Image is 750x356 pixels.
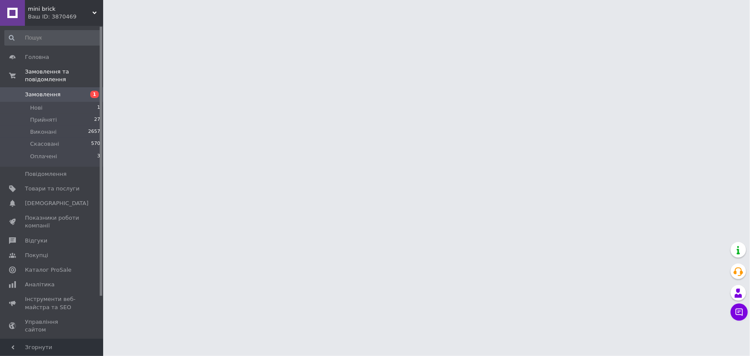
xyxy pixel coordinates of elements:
[25,53,49,61] span: Головна
[25,68,103,83] span: Замовлення та повідомлення
[25,214,80,230] span: Показники роботи компанії
[30,116,57,124] span: Прийняті
[91,140,100,148] span: 570
[30,104,43,112] span: Нові
[25,199,89,207] span: [DEMOGRAPHIC_DATA]
[94,116,100,124] span: 27
[25,91,61,98] span: Замовлення
[25,318,80,334] span: Управління сайтом
[30,128,57,136] span: Виконані
[28,13,103,21] div: Ваш ID: 3870469
[25,237,47,245] span: Відгуки
[30,153,57,160] span: Оплачені
[25,266,71,274] span: Каталог ProSale
[25,281,55,288] span: Аналітика
[25,185,80,193] span: Товари та послуги
[88,128,100,136] span: 2657
[97,104,100,112] span: 1
[4,30,101,46] input: Пошук
[30,140,59,148] span: Скасовані
[90,91,99,98] span: 1
[25,295,80,311] span: Інструменти веб-майстра та SEO
[28,5,92,13] span: mini brick
[97,153,100,160] span: 3
[731,304,748,321] button: Чат з покупцем
[25,252,48,259] span: Покупці
[25,170,67,178] span: Повідомлення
